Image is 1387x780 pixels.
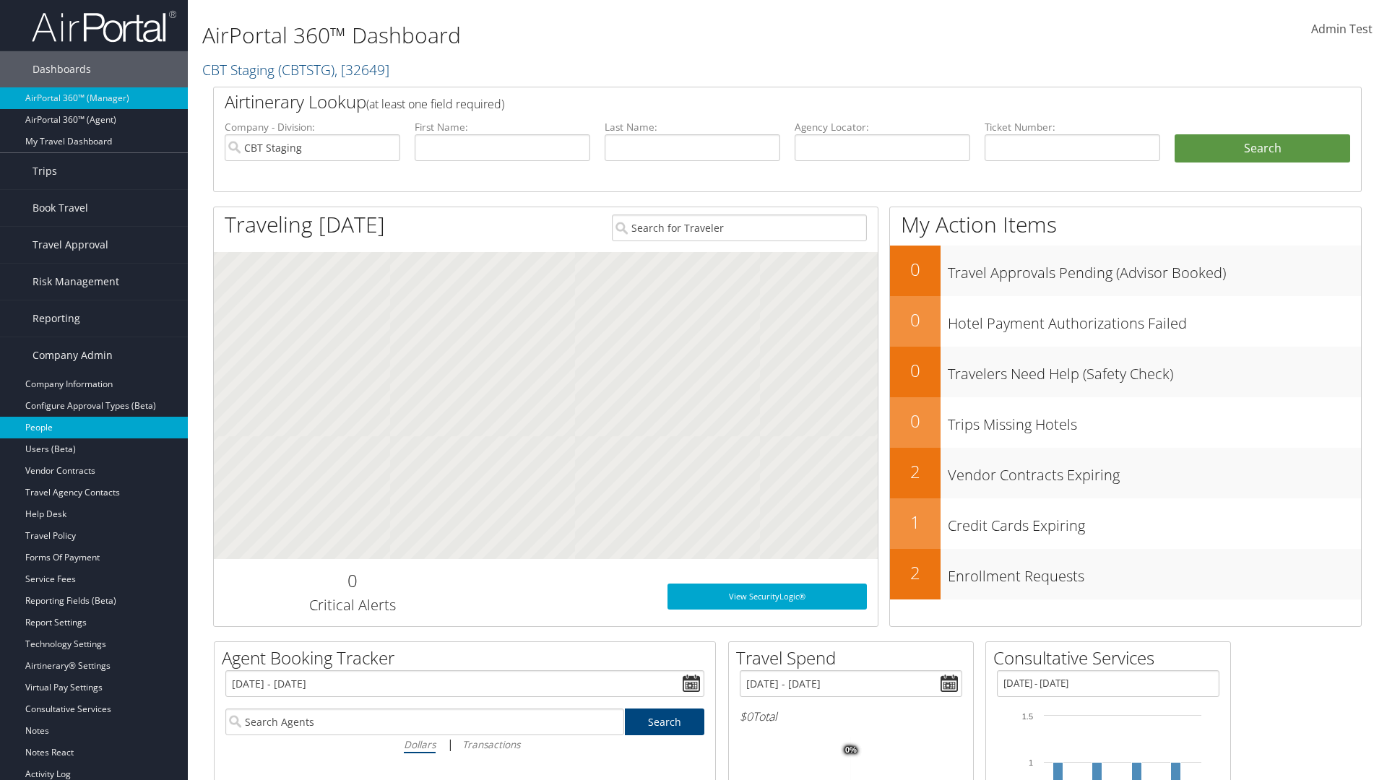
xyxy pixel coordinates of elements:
h2: 0 [890,358,941,383]
span: Book Travel [33,190,88,226]
h3: Travelers Need Help (Safety Check) [948,357,1361,384]
span: Company Admin [33,337,113,373]
tspan: 0% [845,746,857,755]
a: Admin Test [1311,7,1373,52]
h3: Critical Alerts [225,595,480,615]
h6: Total [740,708,962,724]
button: Search [1175,134,1350,163]
div: | [225,735,704,753]
span: Travel Approval [33,227,108,263]
h1: AirPortal 360™ Dashboard [202,20,982,51]
h3: Credit Cards Expiring [948,508,1361,536]
label: Company - Division: [225,120,400,134]
h2: 0 [225,568,480,593]
tspan: 1.5 [1022,712,1033,721]
h3: Trips Missing Hotels [948,407,1361,435]
h2: 2 [890,560,941,585]
i: Dollars [404,737,436,751]
input: Search Agents [225,708,624,735]
h2: Airtinerary Lookup [225,90,1255,114]
span: (at least one field required) [366,96,504,112]
a: CBT Staging [202,60,389,79]
a: 0Travelers Need Help (Safety Check) [890,347,1361,397]
span: Trips [33,153,57,189]
a: 0Travel Approvals Pending (Advisor Booked) [890,246,1361,296]
h2: Consultative Services [993,646,1230,670]
span: Risk Management [33,264,119,300]
i: Transactions [462,737,520,751]
span: Dashboards [33,51,91,87]
a: 2Vendor Contracts Expiring [890,448,1361,498]
h2: 1 [890,510,941,534]
h3: Enrollment Requests [948,559,1361,586]
h3: Vendor Contracts Expiring [948,458,1361,485]
span: $0 [740,708,753,724]
img: airportal-logo.png [32,9,176,43]
a: 0Hotel Payment Authorizations Failed [890,296,1361,347]
h1: My Action Items [890,209,1361,240]
h3: Hotel Payment Authorizations Failed [948,306,1361,334]
input: Search for Traveler [612,214,867,241]
label: Last Name: [605,120,780,134]
label: First Name: [415,120,590,134]
a: 0Trips Missing Hotels [890,397,1361,448]
h2: 0 [890,308,941,332]
h2: 0 [890,257,941,282]
h2: 0 [890,409,941,433]
span: Admin Test [1311,21,1373,37]
h3: Travel Approvals Pending (Advisor Booked) [948,256,1361,283]
h2: Travel Spend [736,646,973,670]
a: 2Enrollment Requests [890,549,1361,599]
label: Agency Locator: [795,120,970,134]
a: Search [625,708,705,735]
a: View SecurityLogic® [667,584,867,610]
h1: Traveling [DATE] [225,209,385,240]
span: ( CBTSTG ) [278,60,334,79]
label: Ticket Number: [985,120,1160,134]
span: Reporting [33,300,80,337]
h2: 2 [890,459,941,484]
span: , [ 32649 ] [334,60,389,79]
tspan: 1 [1029,758,1033,767]
a: 1Credit Cards Expiring [890,498,1361,549]
h2: Agent Booking Tracker [222,646,715,670]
